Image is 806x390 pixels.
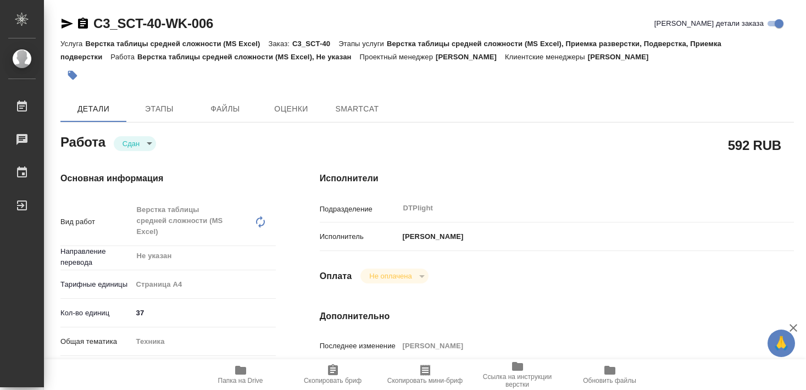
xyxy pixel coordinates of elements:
[93,16,213,31] a: C3_SCT-40-WK-006
[60,131,105,151] h2: Работа
[728,136,781,154] h2: 592 RUB
[60,216,132,227] p: Вид работ
[564,359,656,390] button: Обновить файлы
[379,359,471,390] button: Скопировать мини-бриф
[60,172,276,185] h4: Основная информация
[60,40,85,48] p: Услуга
[505,53,588,61] p: Клиентские менеджеры
[331,102,383,116] span: SmartCat
[768,330,795,357] button: 🙏
[772,332,791,355] span: 🙏
[132,275,276,294] div: Страница А4
[60,279,132,290] p: Тарифные единицы
[60,40,721,61] p: Верстка таблицы средней сложности (MS Excel), Приемка разверстки, Подверстка, Приемка подверстки
[133,102,186,116] span: Этапы
[85,40,268,48] p: Верстка таблицы средней сложности (MS Excel)
[265,102,318,116] span: Оценки
[60,246,132,268] p: Направление перевода
[478,373,557,388] span: Ссылка на инструкции верстки
[60,63,85,87] button: Добавить тэг
[387,377,463,385] span: Скопировать мини-бриф
[320,231,399,242] p: Исполнитель
[132,332,276,351] div: Техника
[76,17,90,30] button: Скопировать ссылку
[194,359,287,390] button: Папка на Drive
[218,377,263,385] span: Папка на Drive
[137,53,360,61] p: Верстка таблицы средней сложности (MS Excel), Не указан
[338,40,387,48] p: Этапы услуги
[471,359,564,390] button: Ссылка на инструкции верстки
[60,17,74,30] button: Скопировать ссылку для ЯМессенджера
[360,53,436,61] p: Проектный менеджер
[399,338,754,354] input: Пустое поле
[399,231,464,242] p: [PERSON_NAME]
[654,18,764,29] span: [PERSON_NAME] детали заказа
[132,305,276,321] input: ✎ Введи что-нибудь
[304,377,362,385] span: Скопировать бриф
[320,310,794,323] h4: Дополнительно
[269,40,292,48] p: Заказ:
[114,136,156,151] div: Сдан
[67,102,120,116] span: Детали
[287,359,379,390] button: Скопировать бриф
[60,336,132,347] p: Общая тематика
[320,172,794,185] h4: Исполнители
[199,102,252,116] span: Файлы
[292,40,338,48] p: C3_SCT-40
[360,269,428,283] div: Сдан
[320,270,352,283] h4: Оплата
[588,53,657,61] p: [PERSON_NAME]
[60,308,132,319] p: Кол-во единиц
[436,53,505,61] p: [PERSON_NAME]
[110,53,137,61] p: Работа
[320,341,399,352] p: Последнее изменение
[320,204,399,215] p: Подразделение
[366,271,415,281] button: Не оплачена
[119,139,143,148] button: Сдан
[583,377,636,385] span: Обновить файлы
